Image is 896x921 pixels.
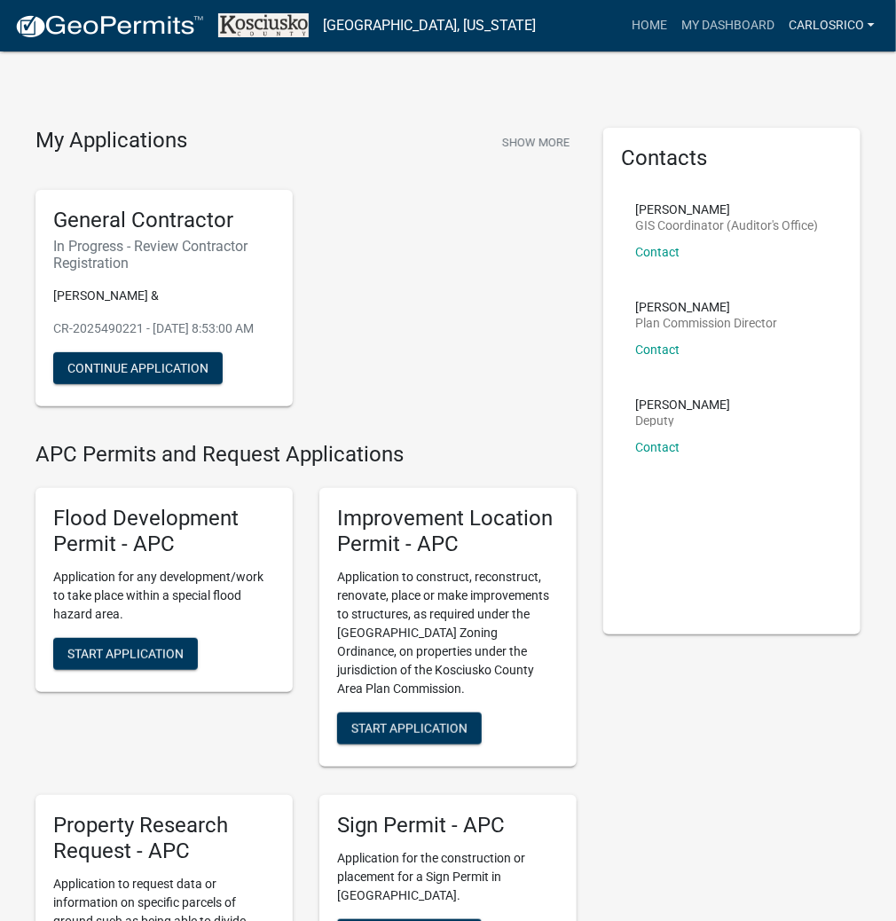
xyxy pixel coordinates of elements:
button: Start Application [337,712,482,744]
a: Contact [635,245,680,259]
button: Start Application [53,638,198,670]
a: Home [625,9,674,43]
h5: Property Research Request - APC [53,813,275,864]
a: CARLOSRICO [782,9,882,43]
img: Kosciusko County, Indiana [218,13,309,37]
h5: Sign Permit - APC [337,813,559,838]
p: Application for any development/work to take place within a special flood hazard area. [53,568,275,624]
h5: Flood Development Permit - APC [53,506,275,557]
p: Application to construct, reconstruct, renovate, place or make improvements to structures, as req... [337,568,559,698]
button: Continue Application [53,352,223,384]
h6: In Progress - Review Contractor Registration [53,238,275,272]
span: Start Application [67,647,184,661]
p: Plan Commission Director [635,317,777,329]
p: [PERSON_NAME] [635,203,818,216]
h5: General Contractor [53,208,275,233]
a: Contact [635,440,680,454]
span: Start Application [351,721,468,736]
p: [PERSON_NAME] & [53,287,275,305]
p: [PERSON_NAME] [635,398,730,411]
a: [GEOGRAPHIC_DATA], [US_STATE] [323,11,536,41]
h4: APC Permits and Request Applications [35,442,577,468]
p: [PERSON_NAME] [635,301,777,313]
h5: Improvement Location Permit - APC [337,506,559,557]
a: My Dashboard [674,9,782,43]
h4: My Applications [35,128,187,154]
p: Deputy [635,414,730,427]
p: Application for the construction or placement for a Sign Permit in [GEOGRAPHIC_DATA]. [337,849,559,905]
button: Show More [495,128,577,157]
p: GIS Coordinator (Auditor's Office) [635,219,818,232]
p: CR-2025490221 - [DATE] 8:53:00 AM [53,319,275,338]
a: Contact [635,342,680,357]
h5: Contacts [621,146,843,171]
